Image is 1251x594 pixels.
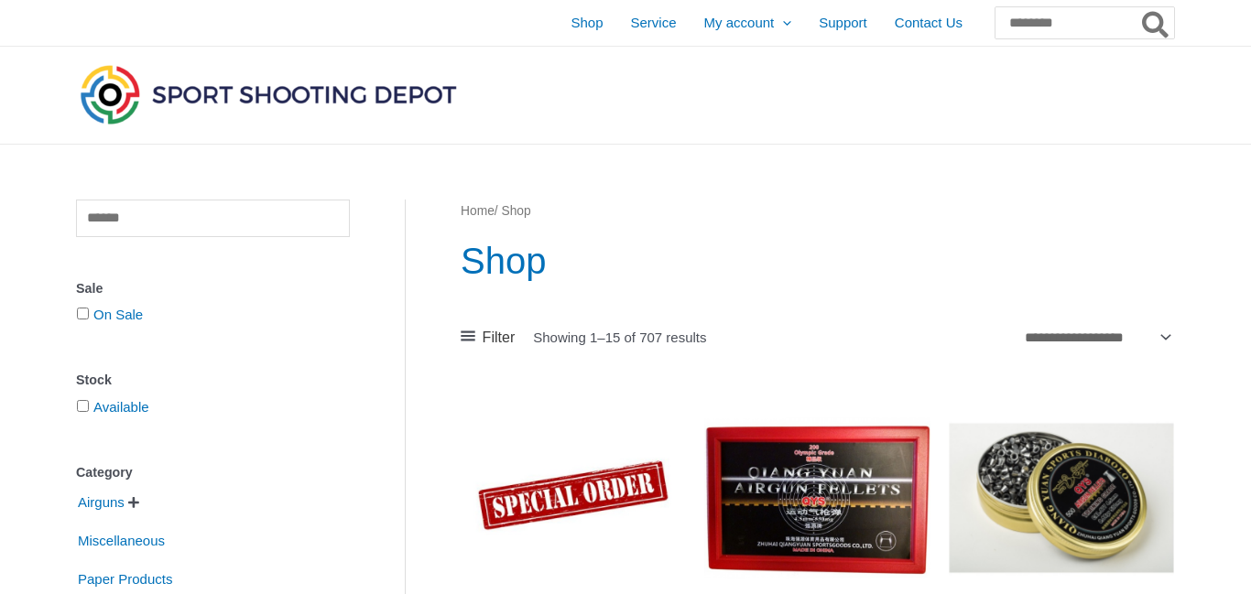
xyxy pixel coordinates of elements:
[483,324,516,351] span: Filter
[128,496,139,509] span: 
[76,532,167,547] a: Miscellaneous
[76,569,174,585] a: Paper Products
[76,367,350,394] div: Stock
[77,400,89,412] input: Available
[461,204,495,218] a: Home
[93,399,149,415] a: Available
[461,324,515,351] a: Filter
[93,307,143,322] a: On Sale
[76,60,461,128] img: Sport Shooting Depot
[1138,7,1174,38] button: Search
[76,493,126,509] a: Airguns
[461,235,1174,286] h1: Shop
[76,459,350,486] div: Category
[533,330,706,344] p: Showing 1–15 of 707 results
[76,487,126,518] span: Airguns
[76,275,350,302] div: Sale
[76,525,167,556] span: Miscellaneous
[1017,323,1174,351] select: Shop order
[461,200,1174,223] nav: Breadcrumb
[77,308,89,319] input: On Sale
